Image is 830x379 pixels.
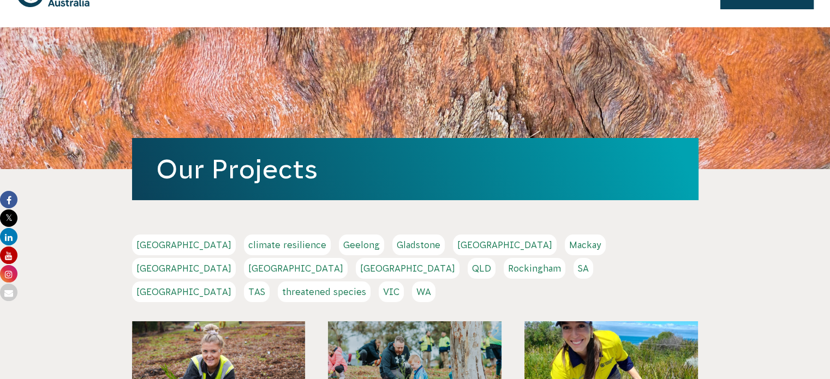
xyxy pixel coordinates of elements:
a: Geelong [339,234,384,255]
a: [GEOGRAPHIC_DATA] [132,281,236,302]
a: WA [412,281,435,302]
a: QLD [468,258,495,279]
a: Our Projects [156,154,318,184]
a: Gladstone [392,234,445,255]
a: VIC [379,281,404,302]
a: Rockingham [504,258,565,279]
a: [GEOGRAPHIC_DATA] [132,234,236,255]
a: [GEOGRAPHIC_DATA] [132,258,236,279]
a: [GEOGRAPHIC_DATA] [453,234,557,255]
a: climate resilience [244,234,331,255]
a: [GEOGRAPHIC_DATA] [244,258,348,279]
a: TAS [244,281,270,302]
a: [GEOGRAPHIC_DATA] [356,258,459,279]
a: SA [574,258,593,279]
a: Mackay [565,234,606,255]
a: threatened species [278,281,371,302]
